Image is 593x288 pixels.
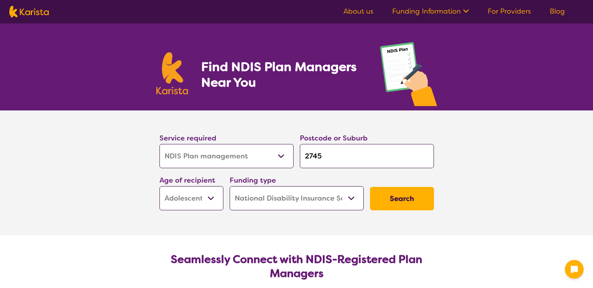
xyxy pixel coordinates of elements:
label: Service required [159,133,216,143]
a: Blog [550,7,565,16]
a: About us [343,7,374,16]
label: Age of recipient [159,176,215,185]
label: Funding type [230,176,276,185]
button: Search [370,187,434,210]
img: Karista logo [156,52,188,94]
h1: Find NDIS Plan Managers Near You [201,59,364,90]
h2: Seamlessly Connect with NDIS-Registered Plan Managers [166,252,428,281]
input: Type [300,144,434,168]
label: Postcode or Suburb [300,133,368,143]
img: Karista logo [9,6,49,18]
a: Funding Information [392,7,469,16]
img: plan-management [380,42,437,110]
a: For Providers [488,7,531,16]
